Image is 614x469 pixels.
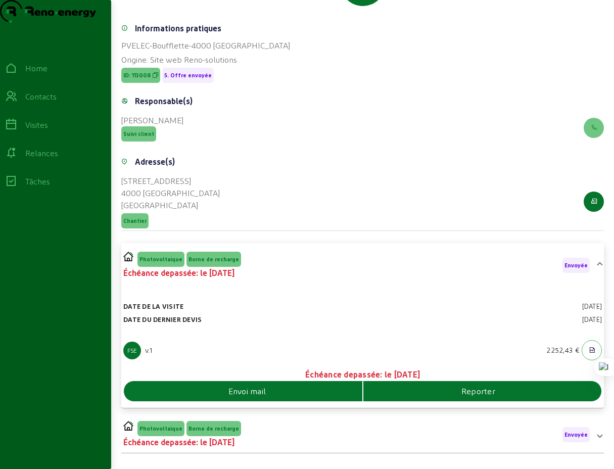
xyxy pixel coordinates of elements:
div: Échéance depassée: le [DATE] [123,267,241,279]
span: Chantier [123,217,147,224]
div: Informations pratiques [135,22,221,34]
div: [DATE] [582,315,602,324]
span: Borne de recharge [188,425,239,432]
div: Date du dernier devis [123,315,202,324]
mat-expansion-panel-header: PVELECPhotovoltaiqueBorne de rechargeÉchéance depassée: le [DATE]Envoyée [121,420,604,449]
div: Échéance depassée: le [DATE] [123,368,602,381]
div: PVELEC-Boufflette-4000 [GEOGRAPHIC_DATA] [121,39,604,52]
div: v.1 [145,345,152,355]
div: Home [25,62,48,74]
div: Relances [25,147,58,159]
div: Origine: Site web Reno-solutions [121,54,604,66]
div: PVELECPhotovoltaiqueBorne de rechargeÉchéance depassée: le [DATE]Envoyée [121,284,604,404]
span: Envoi mail [228,385,266,397]
mat-expansion-panel-header: PVELECPhotovoltaiqueBorne de rechargeÉchéance depassée: le [DATE]Envoyée [121,247,604,284]
img: PVELEC [123,421,133,431]
span: ID: 113008 [123,72,151,79]
div: Échéance depassée: le [DATE] [123,436,241,448]
div: Tâches [25,175,50,187]
div: FSE [123,342,141,359]
span: Borne de recharge [188,256,239,263]
div: 4000 [GEOGRAPHIC_DATA] [121,187,220,199]
img: PVELEC [123,252,133,261]
span: Envoyée [564,431,588,438]
div: Date de la visite [123,302,183,311]
div: [GEOGRAPHIC_DATA] [121,199,220,211]
div: Contacts [25,90,57,103]
span: Envoyée [564,262,588,269]
div: [STREET_ADDRESS] [121,175,220,187]
div: Responsable(s) [135,95,193,107]
div: Visites [25,119,48,131]
div: Adresse(s) [135,156,175,168]
div: [DATE] [582,302,602,311]
span: Suivi client [123,130,154,137]
div: [PERSON_NAME] [121,114,183,126]
span: Reporter [461,385,495,397]
span: Photovoltaique [139,256,182,263]
span: 5. Offre envoyée [164,72,212,79]
div: 2 252,43 € [547,345,580,355]
span: Photovoltaique [139,425,182,432]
